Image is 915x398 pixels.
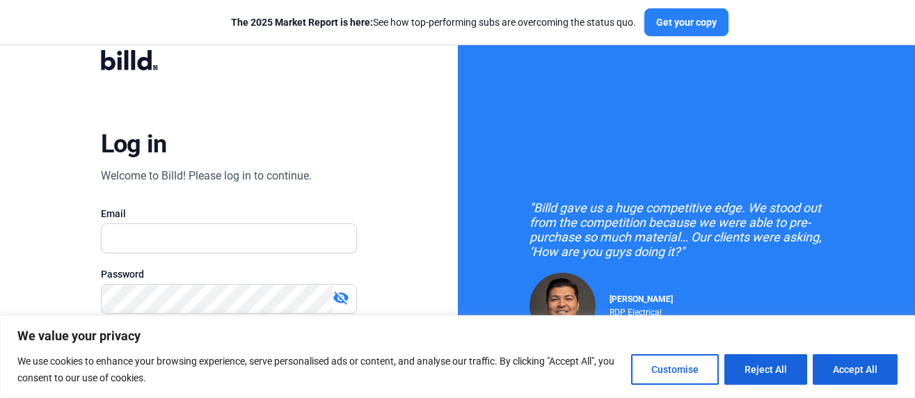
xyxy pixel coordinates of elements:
[530,200,843,259] div: "Billd gave us a huge competitive edge. We stood out from the competition because we were able to...
[17,328,898,344] p: We value your privacy
[631,354,719,385] button: Customise
[644,8,729,36] button: Get your copy
[101,168,312,184] div: Welcome to Billd! Please log in to continue.
[333,289,349,306] mat-icon: visibility_off
[724,354,807,385] button: Reject All
[610,304,673,317] div: RDP Electrical
[530,273,596,339] img: Raul Pacheco
[231,17,373,28] span: The 2025 Market Report is here:
[17,353,621,386] p: We use cookies to enhance your browsing experience, serve personalised ads or content, and analys...
[231,15,636,29] div: See how top-performing subs are overcoming the status quo.
[101,129,167,159] div: Log in
[101,267,357,281] div: Password
[813,354,898,385] button: Accept All
[101,207,357,221] div: Email
[610,294,673,304] span: [PERSON_NAME]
